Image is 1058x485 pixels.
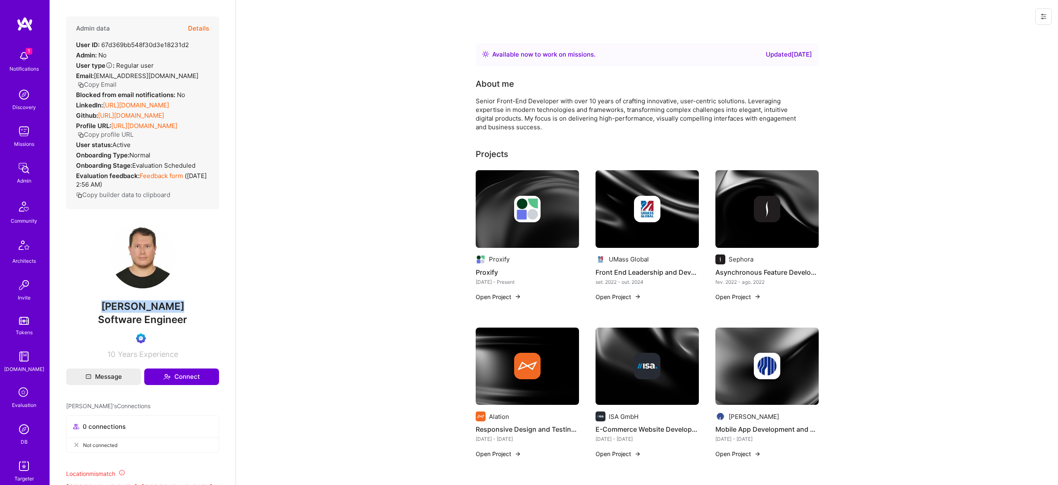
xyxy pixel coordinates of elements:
[76,72,94,80] strong: Email:
[10,64,39,73] div: Notifications
[514,196,541,222] img: Company logo
[105,62,113,69] i: Help
[596,411,605,421] img: Company logo
[476,292,521,301] button: Open Project
[609,412,639,421] div: ISA GmbH
[489,255,510,264] div: Proxify
[715,267,819,278] h4: Asynchronous Feature Development and Mentorship
[515,293,521,300] img: arrow-right
[476,267,579,278] h4: Proxify
[76,151,129,159] strong: Onboarding Type:
[66,415,219,453] button: 0 connectionsNot connected
[16,328,33,337] div: Tokens
[609,255,649,264] div: UMass Global
[83,422,126,431] span: 0 connections
[476,97,806,131] div: Senior Front-End Developer with over 10 years of crafting innovative, user-centric solutions. Lev...
[66,300,219,313] span: [PERSON_NAME]
[476,435,579,443] div: [DATE] - [DATE]
[86,374,91,380] i: icon Mail
[729,255,753,264] div: Sephora
[596,267,699,278] h4: Front End Leadership and Development
[476,424,579,435] h4: Responsive Design and Testing Infrastructure
[76,172,140,180] strong: Evaluation feedback:
[76,62,114,69] strong: User type :
[715,292,761,301] button: Open Project
[766,50,812,59] div: Updated [DATE]
[76,41,100,49] strong: User ID:
[16,421,32,437] img: Admin Search
[76,61,154,70] div: Regular user
[476,254,486,264] img: Company logo
[476,449,521,458] button: Open Project
[16,86,32,103] img: discovery
[12,401,36,409] div: Evaluation
[111,122,177,130] a: [URL][DOMAIN_NAME]
[12,103,36,112] div: Discovery
[98,112,164,119] a: [URL][DOMAIN_NAME]
[596,292,641,301] button: Open Project
[476,78,514,90] div: About me
[73,442,80,448] i: icon CloseGray
[715,449,761,458] button: Open Project
[76,25,110,32] h4: Admin data
[26,48,32,55] span: 1
[482,51,489,57] img: Availability
[21,437,28,446] div: DB
[16,348,32,365] img: guide book
[132,162,195,169] span: Evaluation Scheduled
[14,140,34,148] div: Missions
[16,160,32,176] img: admin teamwork
[78,132,84,138] i: icon Copy
[76,162,132,169] strong: Onboarding Stage:
[76,91,177,99] strong: Blocked from email notifications:
[634,353,660,379] img: Company logo
[514,353,541,379] img: Company logo
[76,51,107,59] div: No
[76,122,111,130] strong: Profile URL:
[754,293,761,300] img: arrow-right
[476,170,579,248] img: cover
[76,141,112,149] strong: User status:
[16,123,32,140] img: teamwork
[596,170,699,248] img: cover
[76,101,103,109] strong: LinkedIn:
[76,112,98,119] strong: Github:
[492,50,596,59] div: Available now to work on missions .
[14,197,34,216] img: Community
[78,130,133,139] button: Copy profile URL
[715,278,819,286] div: fev. 2022 - ago. 2022
[98,314,187,326] span: Software Engineer
[16,385,32,401] i: icon SelectionTeam
[14,474,34,483] div: Targeter
[715,170,819,248] img: cover
[754,451,761,457] img: arrow-right
[596,278,699,286] div: set. 2022 - out. 2024
[17,176,31,185] div: Admin
[16,458,32,474] img: Skill Targeter
[715,411,725,421] img: Company logo
[476,148,508,160] div: Projects
[17,17,33,31] img: logo
[596,435,699,443] div: [DATE] - [DATE]
[715,254,725,264] img: Company logo
[596,424,699,435] h4: E-Commerce Website Development
[754,353,780,379] img: Company logo
[16,48,32,64] img: bell
[94,72,198,80] span: [EMAIL_ADDRESS][DOMAIN_NAME]
[18,293,31,302] div: Invite
[11,216,37,225] div: Community
[118,350,178,359] span: Years Experience
[754,196,780,222] img: Company logo
[144,369,219,385] button: Connect
[140,172,183,180] a: Feedback form
[66,402,150,410] span: [PERSON_NAME]'s Connections
[103,101,169,109] a: [URL][DOMAIN_NAME]
[76,40,189,49] div: 67d369bb548f30d3e18231d2
[78,80,117,89] button: Copy Email
[19,317,29,325] img: tokens
[76,51,97,59] strong: Admin:
[634,293,641,300] img: arrow-right
[136,333,146,343] img: Evaluation Call Booked
[112,141,131,149] span: Active
[476,328,579,405] img: cover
